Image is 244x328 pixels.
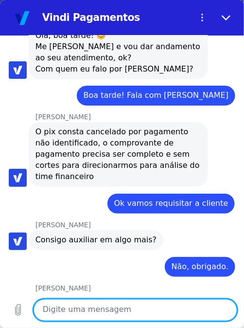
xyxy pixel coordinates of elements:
[83,90,228,101] span: Boa tarde! Fala com [PERSON_NAME]
[35,72,190,83] span: Qual forma de pagamento foi utilizada?
[218,51,227,60] button: Atualizar conexão
[77,243,235,325] img: cfeawfvawerv3a.jpg
[51,24,228,47] span: Cliente pagou, mas pedido consta como 'cancelado'
[213,173,228,184] span: Sim
[35,235,157,246] span: Consigo auxiliar em algo mais?
[191,7,213,29] button: Menu de opções
[7,299,29,322] button: Carregar arquivo
[35,196,244,204] p: Vindi
[42,11,187,24] h2: Vindi Pagamentos
[35,284,244,292] p: [PERSON_NAME]
[35,210,202,233] span: Um momento, um de nossos especialistas já vai te atender!
[35,127,202,182] span: O pix consta cancelado por pagamento não identificado, o comprovante de pagamento precisa ser com...
[46,51,198,60] label: Offline. Você não receberá mensagens.
[77,243,235,325] a: Imagem compartilhada. Ofereça mais contexto ao seu agente, caso ainda não tenha feito isso. Abrir...
[35,136,202,158] span: Você possui o comprovante de pagamento?
[114,198,228,209] span: Ok vamos requisitar a cliente
[35,112,244,121] p: [PERSON_NAME]
[35,121,244,130] p: Vindi
[156,99,228,110] span: Pagamento em Pix
[172,261,228,273] span: Não, obrigado.
[35,30,202,74] div: Olá, boa tarde! 😊️ Me [PERSON_NAME] e vou dar andamento ao seu atendimento, ok? Com quem eu falo ...
[35,220,244,229] p: [PERSON_NAME]
[215,7,238,29] button: Fechar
